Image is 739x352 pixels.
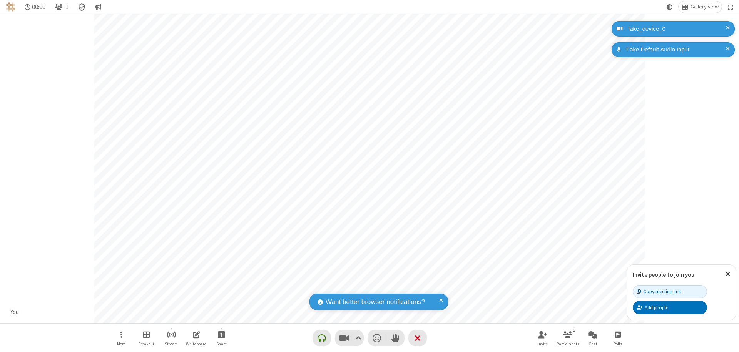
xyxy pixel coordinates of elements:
[606,327,629,349] button: Open poll
[664,1,676,13] button: Using system theme
[165,342,178,346] span: Stream
[110,327,133,349] button: Open menu
[6,2,15,12] img: QA Selenium DO NOT DELETE OR CHANGE
[589,342,597,346] span: Chat
[210,327,233,349] button: Start sharing
[679,1,722,13] button: Change layout
[117,342,125,346] span: More
[633,271,694,278] label: Invite people to join you
[691,4,719,10] span: Gallery view
[138,342,154,346] span: Breakout
[326,297,425,307] span: Want better browser notifications?
[720,265,736,284] button: Close popover
[625,25,729,33] div: fake_device_0
[538,342,548,346] span: Invite
[368,330,386,346] button: Send a reaction
[633,301,707,314] button: Add people
[32,3,45,11] span: 00:00
[408,330,427,346] button: End or leave meeting
[557,342,579,346] span: Participants
[335,330,364,346] button: Stop video (⌘+Shift+V)
[8,308,22,317] div: You
[22,1,49,13] div: Timer
[92,1,104,13] button: Conversation
[186,342,207,346] span: Whiteboard
[313,330,331,346] button: Connect your audio
[75,1,89,13] div: Meeting details Encryption enabled
[614,342,622,346] span: Polls
[556,327,579,349] button: Open participant list
[216,342,227,346] span: Share
[386,330,405,346] button: Raise hand
[571,327,577,334] div: 1
[725,1,736,13] button: Fullscreen
[633,285,707,298] button: Copy meeting link
[185,327,208,349] button: Open shared whiteboard
[637,288,681,295] div: Copy meeting link
[581,327,604,349] button: Open chat
[531,327,554,349] button: Invite participants (⌘+Shift+I)
[65,3,69,11] span: 1
[135,327,158,349] button: Manage Breakout Rooms
[353,330,363,346] button: Video setting
[624,45,729,54] div: Fake Default Audio Input
[52,1,72,13] button: Open participant list
[160,327,183,349] button: Start streaming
